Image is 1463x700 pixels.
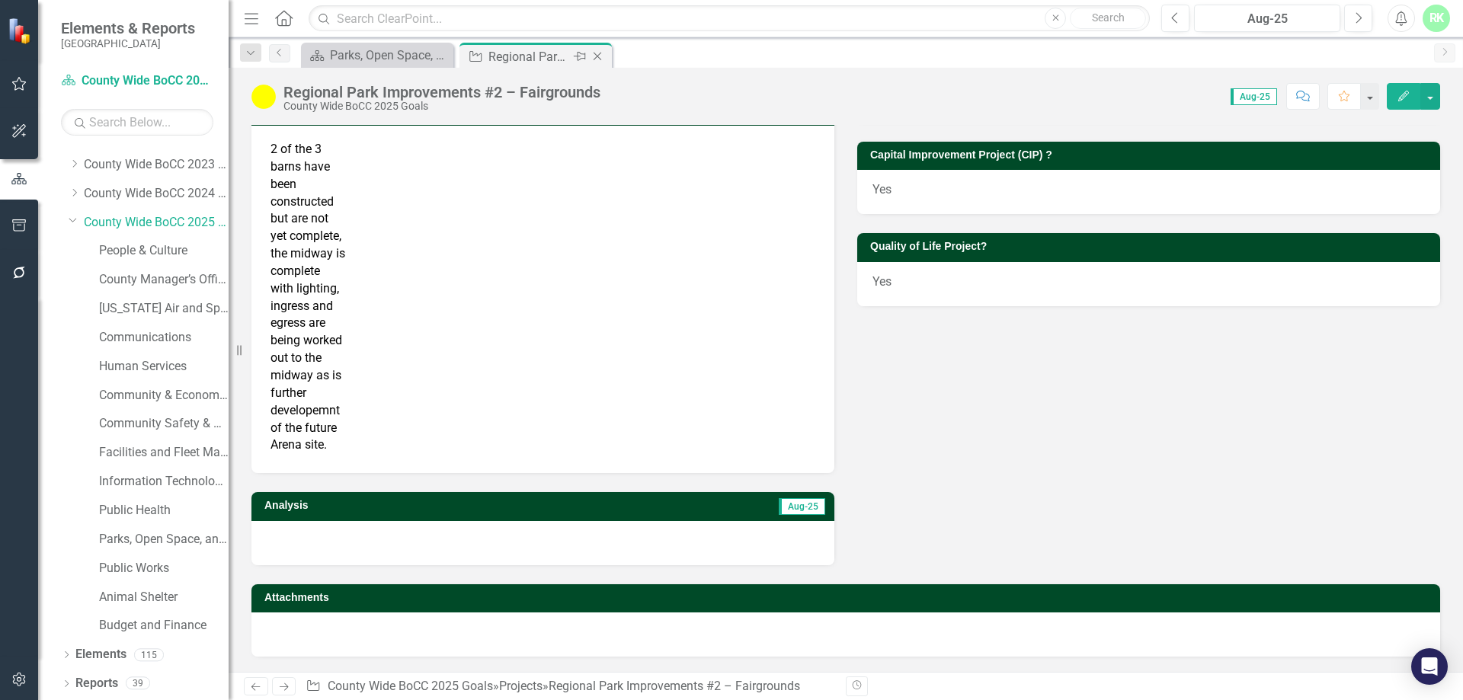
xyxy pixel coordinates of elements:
a: People & Culture [99,242,229,260]
a: Community Safety & Well-Being [99,415,229,433]
a: County Manager’s Office [99,271,229,289]
a: County Wide BoCC 2024 Goals [84,185,229,203]
button: Search [1070,8,1146,29]
span: Aug-25 [779,498,825,515]
span: Yes [872,274,892,289]
span: Yes [872,182,892,197]
div: Regional Park Improvements #2 – Fairgrounds [488,47,570,66]
input: Search Below... [61,109,213,136]
h3: Attachments [264,592,1433,603]
a: Parks, Open Space, and Cultural Arts [305,46,450,65]
a: Parks, Open Space, and Cultural Arts [99,531,229,548]
button: Aug-25 [1194,5,1340,32]
a: Communications [99,329,229,347]
div: County Wide BoCC 2025 Goals [283,101,600,112]
input: Search ClearPoint... [309,5,1150,32]
div: Parks, Open Space, and Cultural Arts [330,46,450,65]
a: Reports [75,675,118,692]
div: Regional Park Improvements #2 – Fairgrounds [283,84,600,101]
a: County Wide BoCC 2025 Goals [84,214,229,232]
div: 39 [126,677,150,690]
img: 10% to 50% [251,85,276,109]
div: Open Intercom Messenger [1411,648,1448,685]
td: 2 of the 3 barns have been constructed but are not yet complete, the midway is complete with ligh... [267,137,349,458]
a: Facilities and Fleet Management [99,444,229,462]
h3: Analysis [264,500,533,511]
div: Aug-25 [1199,10,1335,28]
a: County Wide BoCC 2025 Goals [61,72,213,90]
h3: Capital Improvement Project (CIP) ? [870,149,1433,161]
a: Information Technology and Innovation [99,473,229,491]
a: [US_STATE] Air and Space Port [99,300,229,318]
a: Budget and Finance [99,617,229,634]
div: 115 [134,648,164,661]
a: Community & Economic Development [99,387,229,404]
a: County Wide BoCC 2025 Goals [328,679,493,693]
a: Public Works [99,560,229,577]
a: Animal Shelter [99,589,229,606]
div: » » [306,678,834,695]
span: Search [1092,11,1125,24]
a: Elements [75,646,126,663]
h3: Quality of Life Project? [870,241,1433,252]
a: Human Services [99,358,229,376]
img: ClearPoint Strategy [8,17,34,43]
button: RK [1423,5,1450,32]
a: Projects [499,679,543,693]
a: Public Health [99,502,229,519]
span: Elements & Reports [61,19,195,37]
small: [GEOGRAPHIC_DATA] [61,37,195,50]
span: Aug-25 [1231,88,1277,105]
div: Regional Park Improvements #2 – Fairgrounds [549,679,800,693]
a: County Wide BoCC 2023 Goals [84,156,229,174]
